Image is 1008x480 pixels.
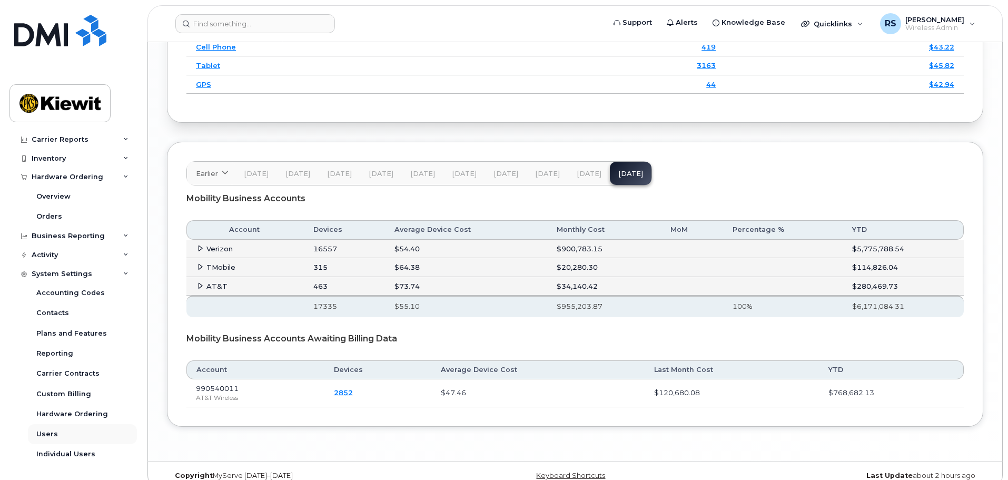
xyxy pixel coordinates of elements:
div: MyServe [DATE]–[DATE] [167,472,439,480]
span: Alerts [676,17,698,28]
div: Mobility Business Accounts Awaiting Billing Data [186,326,964,352]
td: $5,775,788.54 [843,240,964,259]
a: $42.94 [929,80,954,89]
th: Average Device Cost [385,220,547,239]
th: Account [186,360,324,379]
div: about 2 hours ago [711,472,983,480]
th: YTD [843,220,964,239]
a: Earlier [187,162,235,185]
th: 17335 [304,296,386,317]
a: 419 [701,43,716,51]
th: Average Device Cost [431,360,645,379]
th: Last Month Cost [645,360,819,379]
a: Cell Phone [196,43,236,51]
span: Support [622,17,652,28]
th: Devices [304,220,386,239]
div: Mobility Business Accounts [186,185,964,212]
a: 44 [706,80,716,89]
th: $955,203.87 [547,296,661,317]
a: Tablet [196,61,220,70]
th: Percentage % [723,220,843,239]
td: $47.46 [431,379,645,407]
span: Knowledge Base [722,17,785,28]
td: $768,682.13 [819,379,964,407]
span: [DATE] [244,170,269,178]
td: $900,783.15 [547,240,661,259]
span: [DATE] [535,170,560,178]
td: $34,140.42 [547,277,661,296]
td: $64.38 [385,258,547,277]
input: Find something... [175,14,335,33]
td: 16557 [304,240,386,259]
td: $73.74 [385,277,547,296]
strong: Last Update [866,472,913,479]
th: YTD [819,360,964,379]
span: 990540011 [196,384,239,393]
a: $43.22 [929,43,954,51]
span: TMobile [206,263,235,271]
td: $120,680.08 [645,379,819,407]
span: [DATE] [327,170,352,178]
th: $55.10 [385,296,547,317]
span: [DATE] [285,170,310,178]
a: GPS [196,80,211,89]
td: 463 [304,277,386,296]
td: $54.40 [385,240,547,259]
iframe: Messenger Launcher [962,434,1000,472]
td: $280,469.73 [843,277,964,296]
td: $114,826.04 [843,258,964,277]
td: 315 [304,258,386,277]
span: AT&T [206,282,228,290]
span: Quicklinks [814,19,852,28]
span: [DATE] [493,170,518,178]
span: [DATE] [577,170,601,178]
strong: Copyright [175,472,213,479]
div: Rudy Sanchez [873,13,983,34]
th: Account [220,220,304,239]
div: Quicklinks [794,13,871,34]
th: 100% [723,296,843,317]
span: [DATE] [369,170,393,178]
a: 2852 [334,388,353,397]
th: Monthly Cost [547,220,661,239]
th: $6,171,084.31 [843,296,964,317]
td: $20,280.30 [547,258,661,277]
span: [DATE] [452,170,477,178]
span: Earlier [196,169,218,179]
span: Wireless Admin [905,24,964,32]
span: [PERSON_NAME] [905,15,964,24]
th: MoM [661,220,723,239]
a: $45.82 [929,61,954,70]
a: Keyboard Shortcuts [536,472,605,479]
th: Devices [324,360,432,379]
span: [DATE] [410,170,435,178]
a: 3163 [697,61,716,70]
a: Alerts [659,12,705,33]
span: Verizon [206,244,233,253]
span: AT&T Wireless [196,394,238,401]
span: RS [885,17,896,30]
a: Knowledge Base [705,12,793,33]
a: Support [606,12,659,33]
